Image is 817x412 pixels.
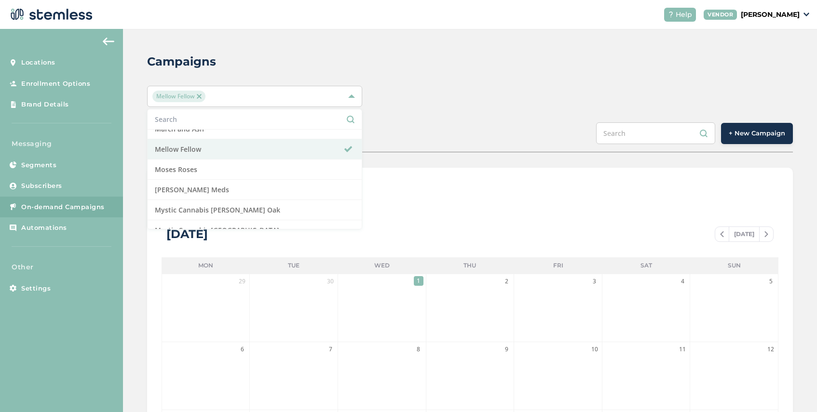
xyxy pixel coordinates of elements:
iframe: Chat Widget [769,366,817,412]
span: Segments [21,160,56,170]
li: Mellow Fellow [148,139,362,159]
span: 12 [766,345,776,354]
div: VENDOR [704,10,737,20]
img: logo-dark-0685b13c.svg [8,5,93,24]
span: Locations [21,58,55,67]
span: Brand Details [21,100,69,109]
li: Sun [690,257,778,274]
span: Help [676,10,692,20]
img: icon-arrow-back-accent-c549486e.svg [103,38,114,45]
span: Automations [21,223,67,233]
img: icon-chevron-right-bae969c5.svg [764,231,768,237]
span: 29 [237,277,247,286]
span: 8 [414,345,423,354]
span: Mellow Fellow [152,91,205,102]
li: Tue [250,257,338,274]
h2: Campaigns [147,53,216,70]
li: [PERSON_NAME] Meds [148,180,362,200]
span: [DATE] [729,227,760,241]
span: Subscribers [21,181,62,191]
p: [PERSON_NAME] [741,10,800,20]
span: 4 [678,277,687,286]
li: Mon [162,257,250,274]
li: Mystic Cannabis [GEOGRAPHIC_DATA] [148,220,362,240]
span: Enrollment Options [21,79,90,89]
input: Search [596,122,715,144]
span: 5 [766,277,776,286]
span: 3 [590,277,599,286]
li: Mystic Cannabis [PERSON_NAME] Oak [148,200,362,220]
span: 7 [326,345,335,354]
span: 1 [414,276,423,286]
li: Fri [514,257,602,274]
span: 6 [237,345,247,354]
span: 30 [326,277,335,286]
div: [DATE] [166,226,208,243]
span: 11 [678,345,687,354]
li: Sat [602,257,691,274]
span: 2 [502,277,511,286]
li: Moses Roses [148,159,362,180]
span: Settings [21,284,51,293]
span: 10 [590,345,599,354]
li: Thu [426,257,514,274]
img: icon-chevron-left-b8c47ebb.svg [720,231,724,237]
img: icon-help-white-03924b79.svg [668,12,674,17]
span: 9 [502,345,511,354]
span: On-demand Campaigns [21,202,105,212]
img: icon_down-arrow-small-66adaf34.svg [803,13,809,16]
img: icon-close-accent-8a337256.svg [197,94,202,99]
span: + New Campaign [729,129,785,138]
li: Wed [338,257,426,274]
button: + New Campaign [721,123,793,144]
input: Search [155,114,354,124]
